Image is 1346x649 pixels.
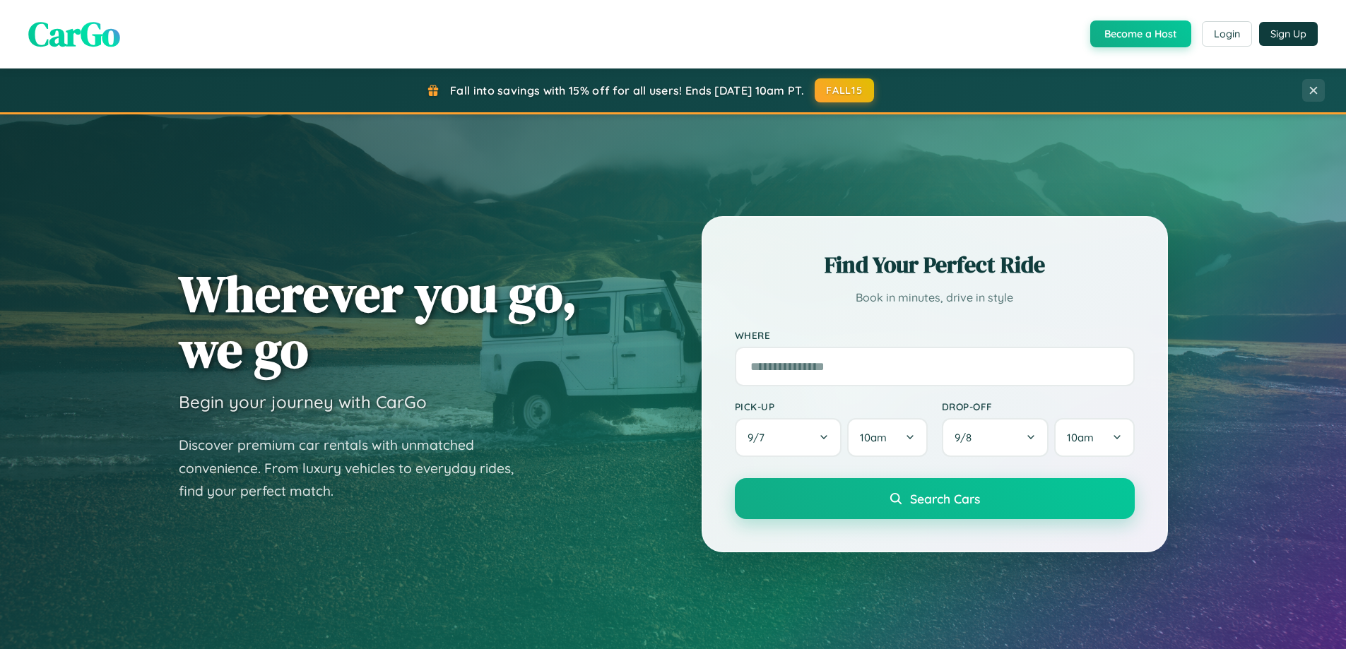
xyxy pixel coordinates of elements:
[955,431,979,444] span: 9 / 8
[1054,418,1134,457] button: 10am
[1090,20,1191,47] button: Become a Host
[735,400,928,412] label: Pick-up
[942,418,1049,457] button: 9/8
[450,83,804,97] span: Fall into savings with 15% off for all users! Ends [DATE] 10am PT.
[179,434,532,503] p: Discover premium car rentals with unmatched convenience. From luxury vehicles to everyday rides, ...
[847,418,927,457] button: 10am
[735,478,1135,519] button: Search Cars
[748,431,772,444] span: 9 / 7
[1259,22,1318,46] button: Sign Up
[179,391,427,412] h3: Begin your journey with CarGo
[860,431,887,444] span: 10am
[28,11,120,57] span: CarGo
[1067,431,1094,444] span: 10am
[942,400,1135,412] label: Drop-off
[735,249,1135,280] h2: Find Your Perfect Ride
[815,78,874,102] button: FALL15
[735,287,1135,308] p: Book in minutes, drive in style
[179,266,577,377] h1: Wherever you go, we go
[1202,21,1252,47] button: Login
[735,329,1135,341] label: Where
[735,418,842,457] button: 9/7
[910,491,980,506] span: Search Cars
